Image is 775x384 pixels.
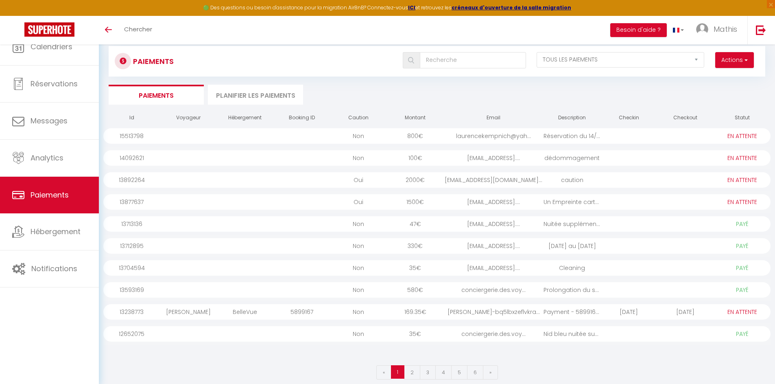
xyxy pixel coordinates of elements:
[387,216,443,232] div: 47
[208,85,303,105] li: Planifier les paiements
[443,128,544,144] div: laurencekempnich@yah...
[387,111,443,125] th: Montant
[330,128,387,144] div: Non
[408,4,415,11] a: ICI
[443,326,544,342] div: conciergerie.des.voy...
[391,365,404,379] a: 1
[544,304,600,320] div: Payment - 5899167 - ...
[330,194,387,210] div: Oui
[31,79,78,89] span: Réservations
[443,194,544,210] div: [EMAIL_ADDRESS]....
[443,282,544,298] div: conciergerie.des.voy...
[418,286,423,294] span: €
[544,194,600,210] div: Un Empreinte carte b...
[416,264,421,272] span: €
[330,111,387,125] th: Caution
[217,304,273,320] div: BelleVue
[714,111,771,125] th: Statut
[416,220,421,228] span: €
[387,326,443,342] div: 35
[756,25,766,35] img: logout
[443,260,544,276] div: [EMAIL_ADDRESS]....
[387,282,443,298] div: 580
[544,326,600,342] div: Nid bleu nuitée supp...
[387,128,443,144] div: 800
[443,304,544,320] div: [PERSON_NAME]-bq5lbxzeflvkra...
[421,308,426,316] span: €
[404,365,420,380] a: 2
[417,154,422,162] span: €
[387,172,443,188] div: 2000
[273,111,330,125] th: Booking ID
[443,111,544,125] th: Email
[103,282,160,298] div: 13593169
[383,369,385,376] span: «
[103,111,160,125] th: Id
[715,52,754,68] button: Actions
[387,260,443,276] div: 35
[544,150,600,166] div: dédommagement
[544,172,600,188] div: caution
[489,369,491,376] span: »
[696,23,708,35] img: ...
[118,16,158,44] a: Chercher
[330,326,387,342] div: Non
[452,4,571,11] a: créneaux d'ouverture de la salle migration
[544,238,600,254] div: [DATE] au [DATE]
[330,216,387,232] div: Non
[103,128,160,144] div: 15513798
[124,25,152,33] span: Chercher
[103,216,160,232] div: 13713136
[443,238,544,254] div: [EMAIL_ADDRESS]....
[387,194,443,210] div: 1500
[330,150,387,166] div: Non
[600,304,657,320] div: [DATE]
[483,365,498,380] a: Next
[387,238,443,254] div: 330
[418,132,423,140] span: €
[451,365,467,380] a: 5
[24,22,74,37] img: Super Booking
[330,304,387,320] div: Non
[217,111,273,125] th: Hébergement
[443,216,544,232] div: [EMAIL_ADDRESS]....
[714,24,737,34] span: Mathis
[103,150,160,166] div: 14092621
[420,52,526,68] input: Recherche
[544,111,600,125] th: Description
[133,52,174,70] h3: Paiements
[610,23,667,37] button: Besoin d'aide ?
[387,150,443,166] div: 100
[103,172,160,188] div: 13892264
[330,172,387,188] div: Oui
[31,42,72,52] span: Calendriers
[103,326,160,342] div: 12652075
[544,128,600,144] div: Réservation du 14/09...
[31,116,68,126] span: Messages
[416,330,421,338] span: €
[544,282,600,298] div: Prolongation du séjo...
[600,111,657,125] th: Checkin
[387,304,443,320] div: 169.35
[419,198,424,206] span: €
[435,365,452,380] a: 4
[467,365,483,380] a: 6
[690,16,747,44] a: ... Mathis
[657,111,714,125] th: Checkout
[31,190,69,200] span: Paiements
[443,150,544,166] div: [EMAIL_ADDRESS]....
[103,238,160,254] div: 13712895
[420,176,425,184] span: €
[160,304,216,320] div: [PERSON_NAME]
[376,365,391,380] a: Previous
[330,238,387,254] div: Non
[544,260,600,276] div: Cleaning
[330,282,387,298] div: Non
[160,111,216,125] th: Voyageur
[31,263,77,274] span: Notifications
[418,242,423,250] span: €
[31,226,81,237] span: Hébergement
[657,304,714,320] div: [DATE]
[544,216,600,232] div: Nuitée supplémentair...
